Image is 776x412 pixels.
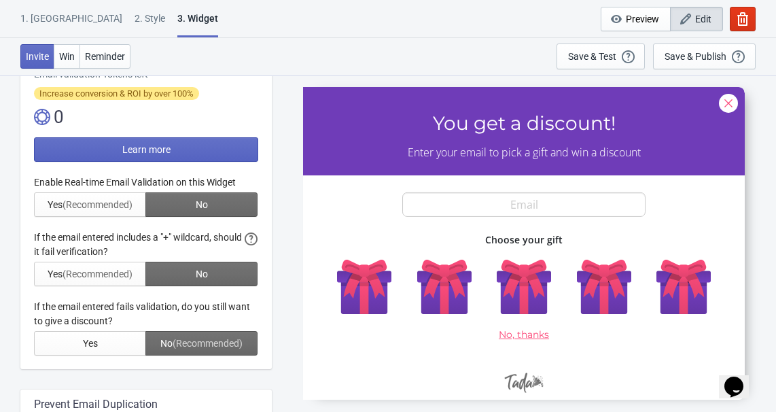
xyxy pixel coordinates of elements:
[653,44,756,69] button: Save & Publish
[670,7,723,31] button: Edit
[695,14,711,24] span: Edit
[122,144,171,155] span: Learn more
[34,106,258,128] div: 0
[34,137,258,162] button: Learn more
[557,44,645,69] button: Save & Test
[85,51,125,62] span: Reminder
[601,7,671,31] button: Preview
[177,12,218,37] div: 3. Widget
[80,44,130,69] button: Reminder
[54,44,80,69] button: Win
[626,14,659,24] span: Preview
[719,358,762,398] iframe: chat widget
[34,87,199,100] span: Increase conversion & ROI by over 100%
[20,12,122,35] div: 1. [GEOGRAPHIC_DATA]
[135,12,165,35] div: 2 . Style
[20,44,54,69] button: Invite
[26,51,49,62] span: Invite
[34,109,50,125] img: tokens.svg
[568,51,616,62] div: Save & Test
[665,51,726,62] div: Save & Publish
[59,51,75,62] span: Win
